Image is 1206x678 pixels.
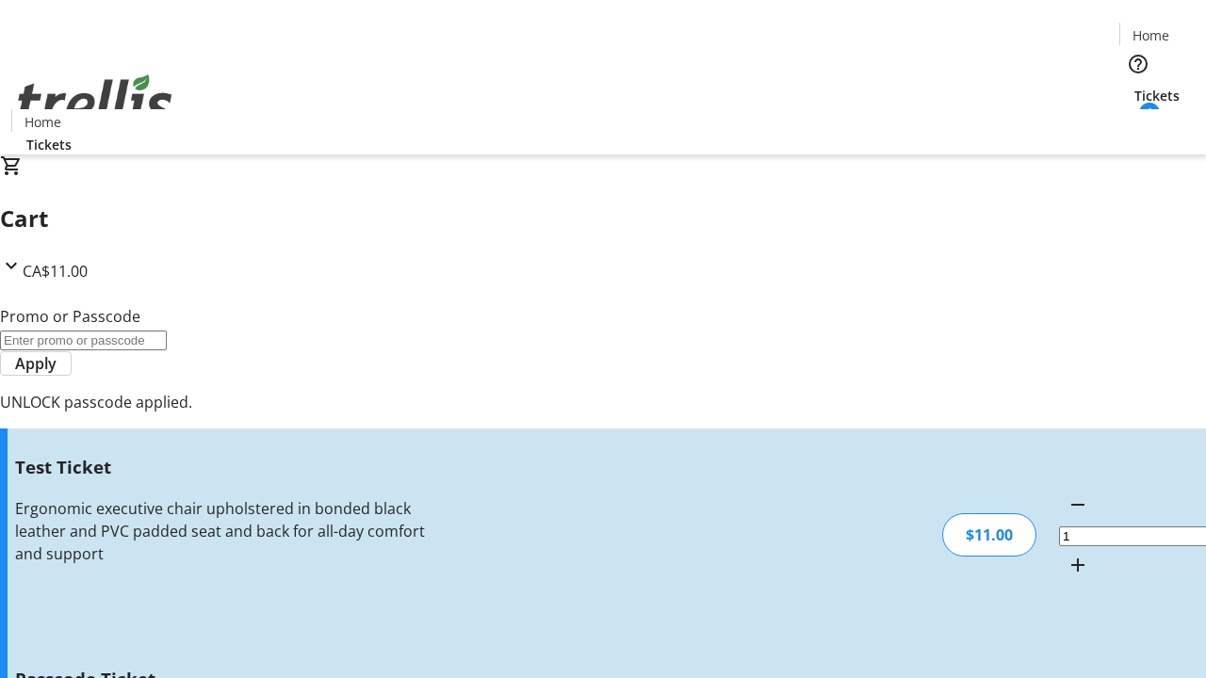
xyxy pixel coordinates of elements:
button: Cart [1119,105,1157,143]
a: Home [12,112,73,132]
button: Decrement by one [1059,486,1097,524]
span: Apply [15,352,57,375]
img: Orient E2E Organization MorWpmMO7W's Logo [11,54,179,148]
a: Tickets [11,135,87,154]
button: Help [1119,45,1157,83]
div: $11.00 [942,513,1036,557]
button: Increment by one [1059,546,1097,584]
span: CA$11.00 [23,261,88,282]
span: Tickets [1134,86,1180,105]
h3: Test Ticket [15,454,427,480]
a: Tickets [1119,86,1195,105]
a: Home [1120,25,1181,45]
span: Home [24,112,61,132]
div: Ergonomic executive chair upholstered in bonded black leather and PVC padded seat and back for al... [15,497,427,565]
span: Tickets [26,135,72,154]
span: Home [1133,25,1169,45]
